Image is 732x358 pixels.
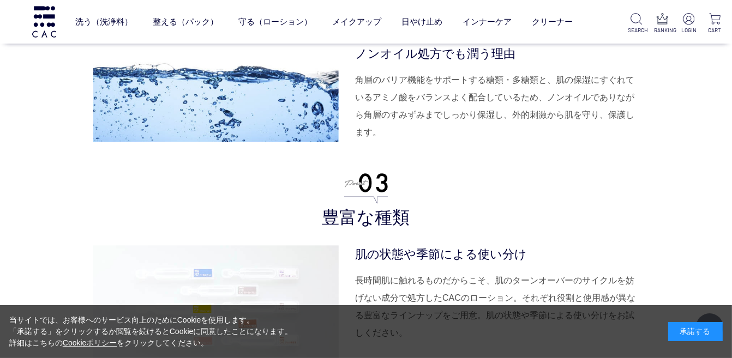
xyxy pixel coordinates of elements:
[31,6,58,37] img: logo
[75,7,133,36] a: 洗う（洗浄料）
[706,13,723,34] a: CART
[401,7,442,36] a: 日やけ止め
[9,314,293,349] div: 当サイトでは、お客様へのサービス向上のためにCookieを使用します。 「承諾する」をクリックするか閲覧を続けるとCookieに同意したことになります。 詳細はこちらの をクリックしてください。
[355,272,639,342] dd: 長時間肌に触れるものだからこそ、肌のターンオーバーのサイクルを妨げない成分で処方したCACのローション。それぞれ役割と使用感が異なる豊富なラインナップをご用意。肌の状態や季節による使い分けをお試...
[706,26,723,34] p: CART
[63,338,117,347] a: Cookieポリシー
[332,7,381,36] a: メイクアップ
[355,71,639,141] dd: 角層のバリア機能をサポートする糖類・多糖類と、肌の保湿にすぐれているアミノ酸をバランスよく配合しているため、ノンオイルでありながら角層のすみずみまでしっかり保湿し、外的刺激から肌を守り、保護します。
[355,245,639,263] dt: 肌の状態や季節による使い分け
[668,322,723,341] div: 承諾する
[238,7,312,36] a: 守る（ローション）
[153,7,218,36] a: 整える（パック）
[628,13,645,34] a: SEARCH
[628,26,645,34] p: SEARCH
[463,7,512,36] a: インナーケア
[680,26,697,34] p: LOGIN
[93,173,639,229] h3: 豊富な種類
[654,13,671,34] a: RANKING
[654,26,671,34] p: RANKING
[532,7,573,36] a: クリーナー
[680,13,697,34] a: LOGIN
[93,45,339,142] img: 保湿・保護成分イメージ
